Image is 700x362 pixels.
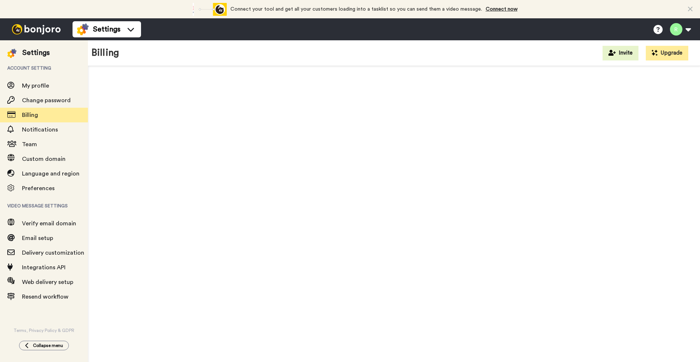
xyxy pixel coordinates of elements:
span: Integrations API [22,265,66,270]
span: Connect your tool and get all your customers loading into a tasklist so you can send them a video... [230,7,482,12]
span: Language and region [22,171,79,177]
button: Invite [603,46,638,60]
span: Collapse menu [33,343,63,348]
div: animation [186,3,227,16]
img: bj-logo-header-white.svg [9,24,64,34]
span: Notifications [22,127,58,133]
span: Custom domain [22,156,66,162]
a: Connect now [486,7,518,12]
span: Resend workflow [22,294,68,300]
span: Email setup [22,235,53,241]
span: Settings [93,24,121,34]
img: settings-colored.svg [77,23,89,35]
span: My profile [22,83,49,89]
span: Preferences [22,185,55,191]
button: Upgrade [646,46,688,60]
button: Collapse menu [19,341,69,350]
span: Delivery customization [22,250,84,256]
img: settings-colored.svg [7,49,16,58]
span: Billing [22,112,38,118]
span: Web delivery setup [22,279,73,285]
span: Verify email domain [22,221,76,226]
span: Change password [22,97,71,103]
div: Settings [22,48,50,58]
span: Team [22,141,37,147]
h1: Billing [92,48,119,58]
